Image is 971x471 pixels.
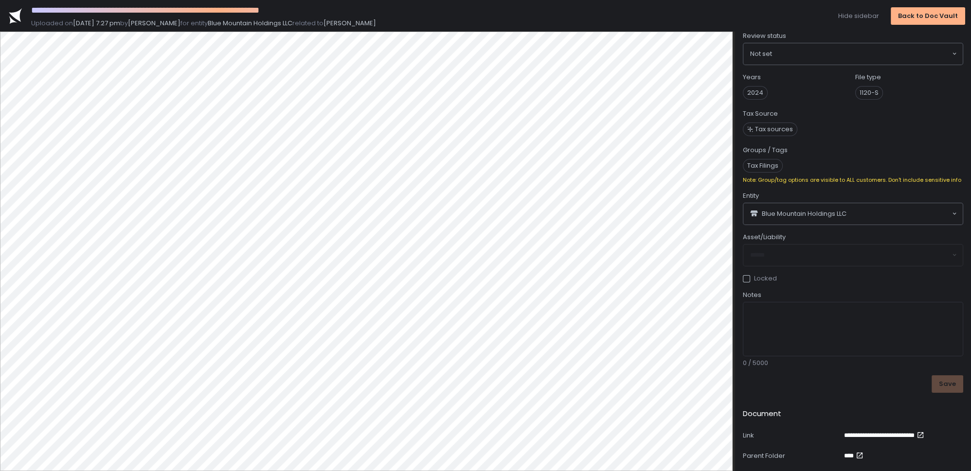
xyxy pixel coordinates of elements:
[743,159,783,173] span: Tax Filings
[743,408,781,419] h2: Document
[743,359,963,367] div: 0 / 5000
[743,452,840,460] div: Parent Folder
[838,12,879,20] button: Hide sidebar
[855,73,881,82] label: File type
[180,18,208,28] span: for entity
[743,146,788,155] label: Groups / Tags
[292,18,324,28] span: related to
[743,431,840,440] div: Link
[31,18,73,28] span: Uploaded on
[743,233,786,242] span: Asset/Liability
[743,73,761,82] label: Years
[324,18,376,28] span: [PERSON_NAME]
[855,86,883,100] span: 1120-S
[743,203,963,225] div: Search for option
[772,49,951,59] input: Search for option
[743,86,768,100] span: 2024
[743,43,963,65] div: Search for option
[208,18,292,28] span: Blue Mountain Holdings LLC
[743,192,759,200] span: Entity
[120,18,128,28] span: by
[128,18,180,28] span: [PERSON_NAME]
[73,18,120,28] span: [DATE] 7:27 pm
[891,7,965,25] button: Back to Doc Vault
[846,209,951,219] input: Search for option
[743,291,761,299] span: Notes
[750,49,772,59] span: Not set
[743,32,786,40] span: Review status
[898,12,958,20] div: Back to Doc Vault
[755,125,793,134] span: Tax sources
[762,209,846,218] span: Blue Mountain Holdings LLC
[743,176,963,184] div: Note: Group/tag options are visible to ALL customers. Don't include sensitive info
[743,109,778,118] label: Tax Source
